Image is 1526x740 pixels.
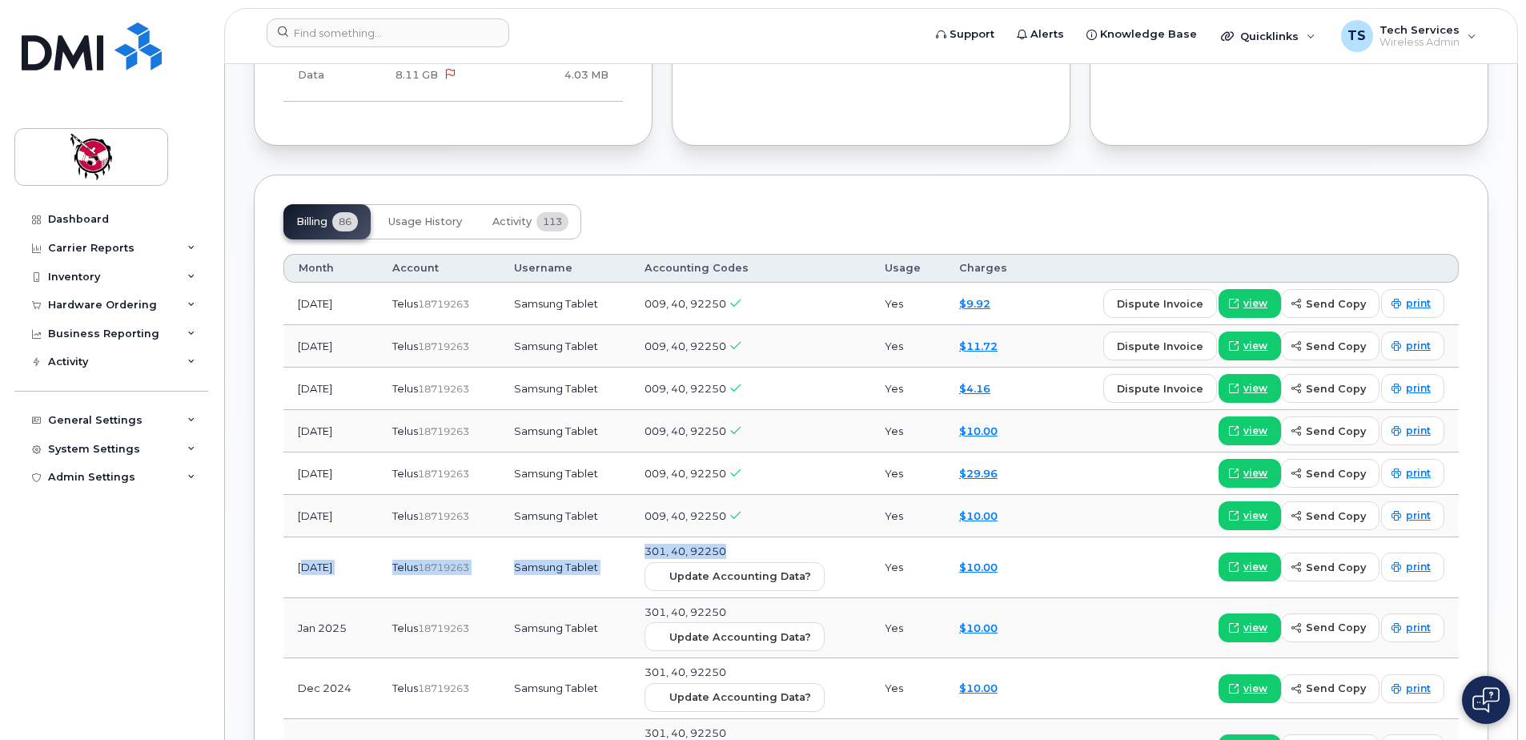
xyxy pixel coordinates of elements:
[392,340,418,352] span: Telus
[1281,459,1379,488] button: send copy
[645,424,726,437] span: 009, 40, 92250
[1381,674,1444,703] a: print
[1281,674,1379,703] button: send copy
[378,254,500,283] th: Account
[1243,560,1267,574] span: view
[1243,466,1267,481] span: view
[500,325,629,368] td: Samsung Tablet
[1472,687,1500,713] img: Open chat
[388,215,462,228] span: Usage History
[645,509,726,522] span: 009, 40, 92250
[1406,560,1431,574] span: print
[870,254,945,283] th: Usage
[500,283,629,325] td: Samsung Tablet
[1219,374,1281,403] a: view
[1210,20,1327,52] div: Quicklinks
[1381,374,1444,403] a: print
[1219,613,1281,642] a: view
[500,254,629,283] th: Username
[418,510,469,522] span: 18719263
[645,683,825,712] button: Update Accounting Data?
[283,598,378,659] td: Jan 2025
[669,629,811,645] span: Update Accounting Data?
[500,368,629,410] td: Samsung Tablet
[959,621,998,634] a: $10.00
[1306,296,1366,312] span: send copy
[500,495,629,537] td: Samsung Tablet
[1281,416,1379,445] button: send copy
[1381,501,1444,530] a: print
[418,622,469,634] span: 18719263
[1406,682,1431,696] span: print
[500,598,629,659] td: Samsung Tablet
[1347,26,1366,46] span: TS
[500,658,629,719] td: Samsung Tablet
[1406,424,1431,438] span: print
[645,605,726,618] span: 301, 40, 92250
[1240,30,1299,42] span: Quicklinks
[1103,332,1217,360] button: dispute invoice
[645,340,726,352] span: 009, 40, 92250
[492,215,532,228] span: Activity
[267,18,509,47] input: Find something...
[1243,509,1267,523] span: view
[392,382,418,395] span: Telus
[645,726,726,739] span: 301, 40, 92250
[392,509,418,522] span: Telus
[1281,374,1379,403] button: send copy
[959,467,998,480] a: $29.96
[1306,509,1366,524] span: send copy
[500,452,629,495] td: Samsung Tablet
[1219,459,1281,488] a: view
[1075,18,1208,50] a: Knowledge Base
[870,598,945,659] td: Yes
[1117,381,1203,396] span: dispute invoice
[418,425,469,437] span: 18719263
[1103,374,1217,403] button: dispute invoice
[870,283,945,325] td: Yes
[392,467,418,480] span: Telus
[1381,416,1444,445] a: print
[1219,332,1281,360] a: view
[418,561,469,573] span: 18719263
[870,368,945,410] td: Yes
[1406,466,1431,481] span: print
[1381,289,1444,318] a: print
[870,452,945,495] td: Yes
[536,212,568,231] span: 113
[950,26,994,42] span: Support
[392,424,418,437] span: Telus
[283,495,378,537] td: [DATE]
[283,452,378,495] td: [DATE]
[1219,553,1281,581] a: view
[283,368,378,410] td: [DATE]
[645,545,726,557] span: 301, 40, 92250
[1219,289,1281,318] a: view
[418,340,469,352] span: 18719263
[1306,681,1366,696] span: send copy
[925,18,1006,50] a: Support
[870,325,945,368] td: Yes
[1306,560,1366,575] span: send copy
[1306,424,1366,439] span: send copy
[1406,621,1431,635] span: print
[1281,332,1379,360] button: send copy
[283,254,378,283] th: Month
[669,569,811,584] span: Update Accounting Data?
[945,254,1033,283] th: Charges
[283,658,378,719] td: Dec 2024
[396,69,438,81] span: 8.11 GB
[500,410,629,452] td: Samsung Tablet
[392,561,418,573] span: Telus
[959,509,998,522] a: $10.00
[418,383,469,395] span: 18719263
[1219,501,1281,530] a: view
[1243,424,1267,438] span: view
[645,622,825,651] button: Update Accounting Data?
[1306,381,1366,396] span: send copy
[1219,416,1281,445] a: view
[1243,296,1267,311] span: view
[1281,613,1379,642] button: send copy
[1030,26,1064,42] span: Alerts
[959,297,990,310] a: $9.92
